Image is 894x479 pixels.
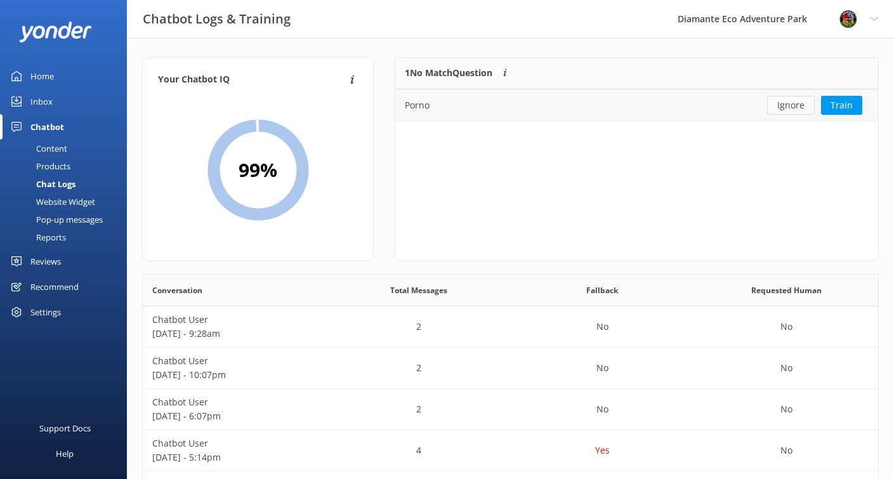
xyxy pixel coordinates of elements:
[19,22,92,43] img: yonder-white-logo.png
[152,368,317,382] p: [DATE] - 10:07pm
[767,96,815,115] button: Ignore
[390,284,447,296] span: Total Messages
[405,66,492,80] p: 1 No Match Question
[751,284,822,296] span: Requested Human
[30,249,61,274] div: Reviews
[8,140,127,157] a: Content
[143,389,878,430] div: row
[152,436,317,450] p: Chatbot User
[8,140,67,157] div: Content
[821,96,862,115] button: Train
[8,157,70,175] div: Products
[8,228,127,246] a: Reports
[596,320,608,334] p: No
[56,441,74,466] div: Help
[30,89,53,114] div: Inbox
[30,299,61,325] div: Settings
[595,443,610,457] p: Yes
[8,175,76,193] div: Chat Logs
[152,354,317,368] p: Chatbot User
[416,361,421,375] p: 2
[8,211,103,228] div: Pop-up messages
[416,402,421,416] p: 2
[780,320,792,334] p: No
[596,402,608,416] p: No
[8,193,127,211] a: Website Widget
[152,313,317,327] p: Chatbot User
[416,443,421,457] p: 4
[780,402,792,416] p: No
[239,155,277,185] h2: 99 %
[152,327,317,341] p: [DATE] - 9:28am
[143,348,878,389] div: row
[596,361,608,375] p: No
[839,10,858,29] img: 831-1756915225.png
[152,284,202,296] span: Conversation
[395,89,878,121] div: row
[416,320,421,334] p: 2
[143,306,878,348] div: row
[158,73,346,87] h4: Your Chatbot IQ
[152,450,317,464] p: [DATE] - 5:14pm
[395,89,878,121] div: grid
[780,361,792,375] p: No
[8,175,127,193] a: Chat Logs
[586,284,618,296] span: Fallback
[8,193,95,211] div: Website Widget
[8,228,66,246] div: Reports
[39,416,91,441] div: Support Docs
[143,430,878,471] div: row
[152,395,317,409] p: Chatbot User
[780,443,792,457] p: No
[8,211,127,228] a: Pop-up messages
[405,98,430,112] div: Porno
[30,114,64,140] div: Chatbot
[30,274,79,299] div: Recommend
[152,409,317,423] p: [DATE] - 6:07pm
[8,157,127,175] a: Products
[143,9,291,29] h3: Chatbot Logs & Training
[30,63,54,89] div: Home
